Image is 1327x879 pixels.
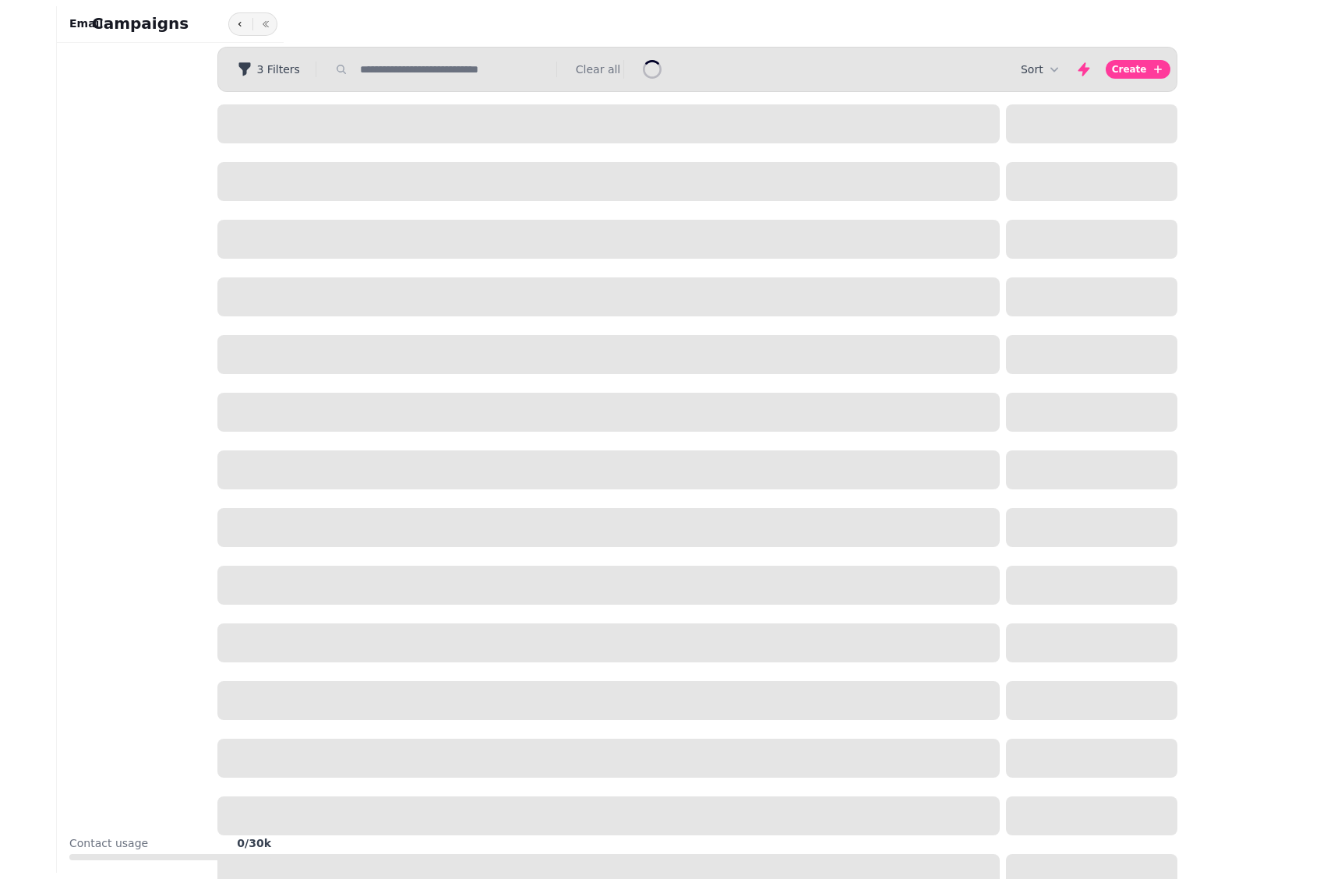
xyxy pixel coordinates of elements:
[237,837,271,849] b: 0 / 30k
[69,835,148,851] p: Contact usage
[1106,60,1170,79] button: Create
[1112,65,1147,74] span: Create
[576,62,620,77] button: Clear all
[69,16,103,31] h2: Email
[1021,62,1062,77] button: Sort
